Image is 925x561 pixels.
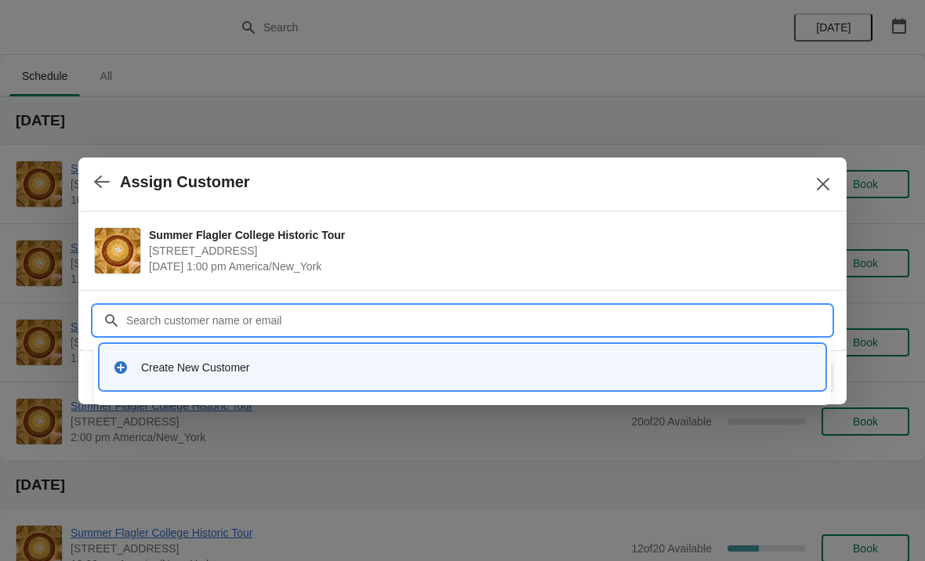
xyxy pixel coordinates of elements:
h2: Assign Customer [120,173,250,191]
input: Search customer name or email [125,306,831,335]
div: Create New Customer [141,360,812,375]
span: Summer Flagler College Historic Tour [149,227,823,243]
button: Close [809,170,837,198]
span: [STREET_ADDRESS] [149,243,823,259]
span: [DATE] 1:00 pm America/New_York [149,259,823,274]
img: Summer Flagler College Historic Tour | 74 King Street, St. Augustine, FL, USA | August 11 | 1:00 ... [95,228,140,273]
